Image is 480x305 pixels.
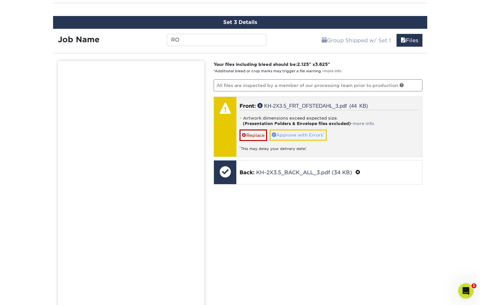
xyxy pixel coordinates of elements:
[397,34,422,47] a: Files
[214,62,330,67] strong: Your files including bleed should be: " x "
[297,62,309,67] span: 2.125
[318,34,395,47] a: Group Shipped w/ Set 1
[315,62,328,67] span: 3.625
[240,103,256,109] span: Front:
[353,121,374,126] a: more info
[471,283,476,288] span: 1
[256,169,352,176] a: KH-2X3.5_BACK_ALL_3.pdf (34 KB)
[167,34,266,46] input: Enter a job name
[322,37,327,43] span: shipping
[270,129,327,140] a: Approve with Errors*
[243,121,351,126] strong: (Presentation Folders & Envelope files excluded)
[257,103,368,108] a: KH-2X3.5_FRT_OFSTEDAHL_3.pdf (44 KB)
[240,169,255,176] span: Back:
[214,79,422,91] p: All files are inspected by a member of our processing team prior to production.
[240,129,267,141] a: Replace
[53,16,427,29] div: Set 3 Details
[401,37,406,43] span: files
[240,115,419,126] li: Artwork dimensions exceed expected size. -
[458,283,474,299] iframe: Intercom live chat
[214,69,341,73] small: *Additional bleed or crop marks may trigger a file warning –
[324,69,341,73] a: more info
[58,35,99,44] strong: Job Name
[240,141,419,152] div: This may delay your delivery date!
